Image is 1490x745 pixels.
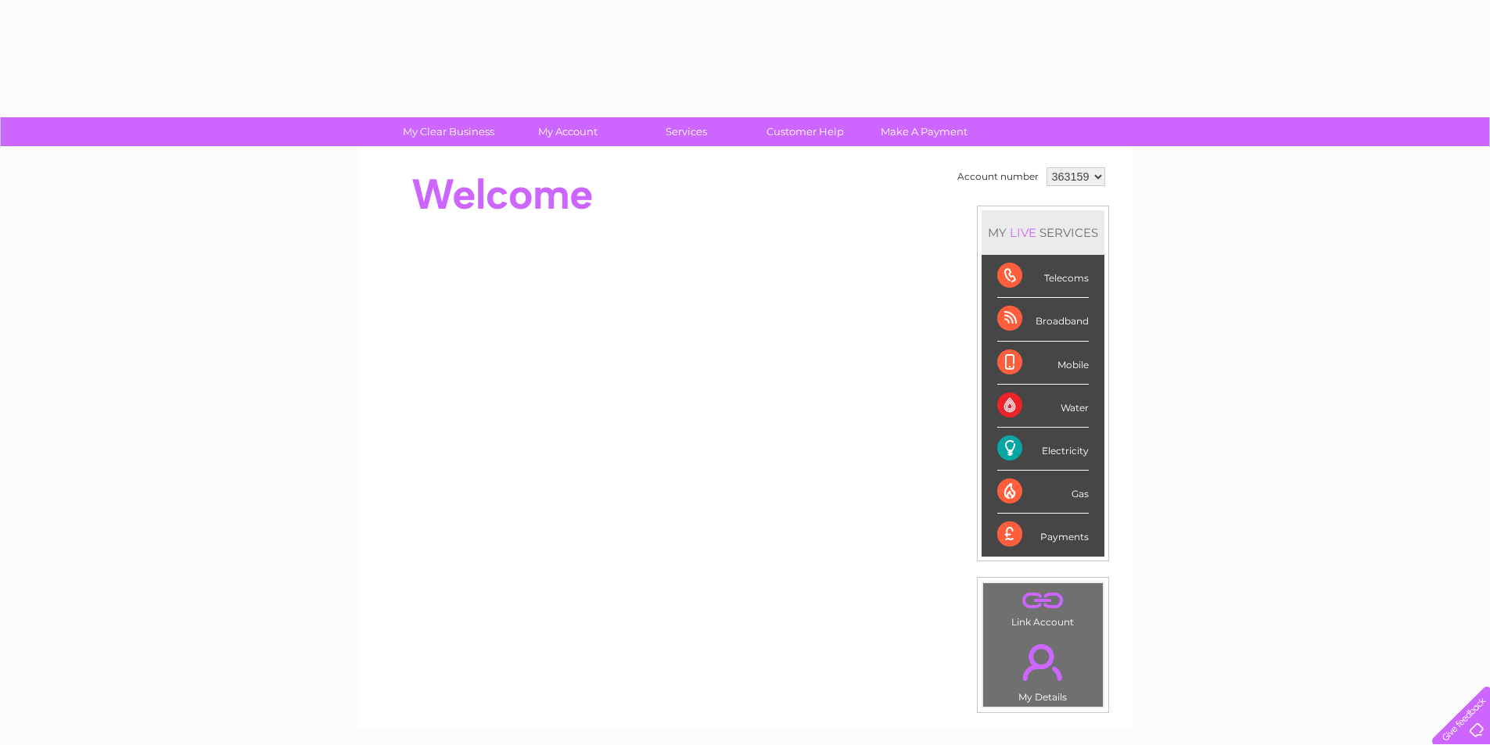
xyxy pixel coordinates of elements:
a: Services [622,117,751,146]
div: Broadband [997,298,1089,341]
a: Make A Payment [860,117,989,146]
div: Electricity [997,428,1089,471]
td: Account number [953,163,1043,190]
div: MY SERVICES [982,210,1104,255]
div: Payments [997,514,1089,556]
div: Water [997,385,1089,428]
div: Telecoms [997,255,1089,298]
td: My Details [982,631,1104,707]
div: Gas [997,471,1089,514]
td: Link Account [982,582,1104,632]
div: LIVE [1007,225,1039,240]
a: My Account [503,117,632,146]
a: . [987,635,1099,689]
a: Customer Help [741,117,870,146]
div: Mobile [997,342,1089,385]
a: . [987,587,1099,614]
a: My Clear Business [384,117,513,146]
